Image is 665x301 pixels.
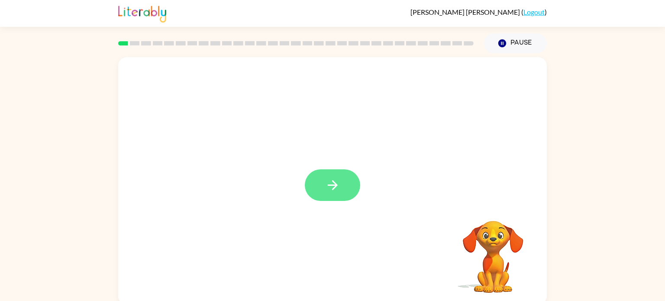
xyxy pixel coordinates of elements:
div: ( ) [410,8,547,16]
button: Pause [484,33,547,53]
img: Literably [118,3,166,23]
a: Logout [523,8,545,16]
video: Your browser must support playing .mp4 files to use Literably. Please try using another browser. [450,207,536,294]
span: [PERSON_NAME] [PERSON_NAME] [410,8,521,16]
